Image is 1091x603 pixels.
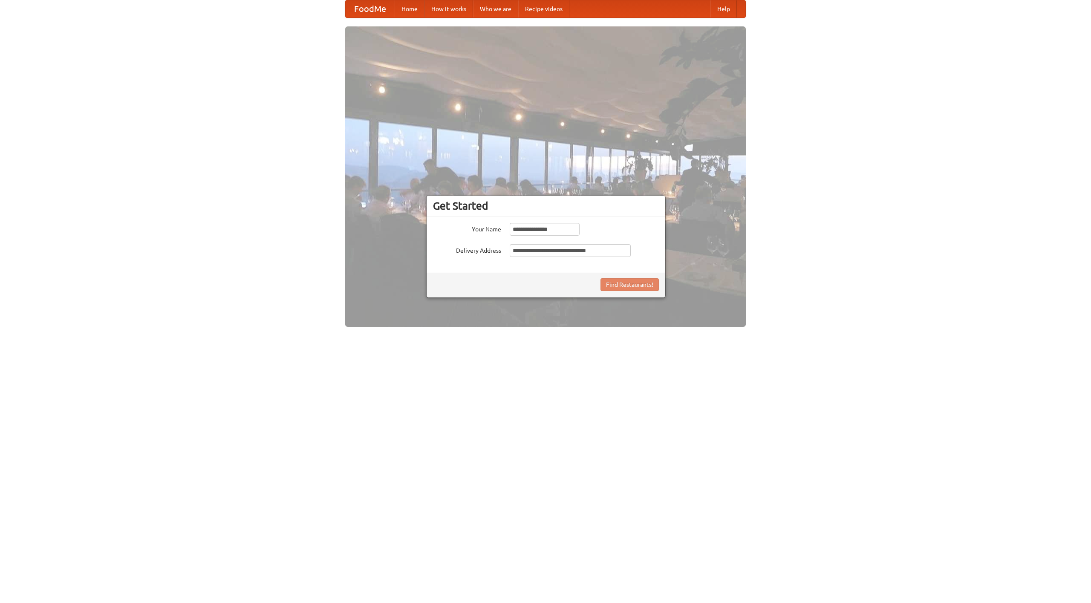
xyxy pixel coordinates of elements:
a: Help [710,0,737,17]
a: Recipe videos [518,0,569,17]
label: Delivery Address [433,244,501,255]
h3: Get Started [433,199,659,212]
a: Home [395,0,424,17]
button: Find Restaurants! [600,278,659,291]
a: FoodMe [346,0,395,17]
a: How it works [424,0,473,17]
a: Who we are [473,0,518,17]
label: Your Name [433,223,501,234]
